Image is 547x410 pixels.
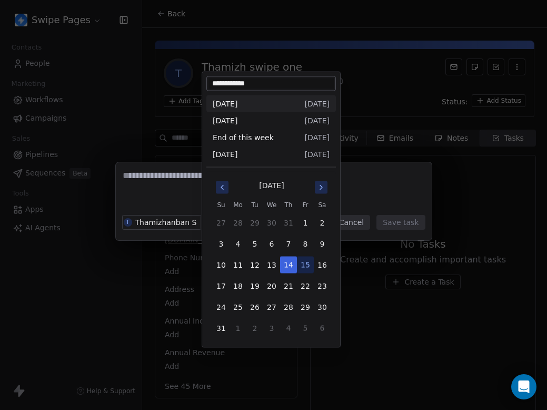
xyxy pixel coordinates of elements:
button: 24 [213,299,230,316]
button: 19 [246,278,263,295]
button: 1 [297,214,314,231]
button: 21 [280,278,297,295]
button: 4 [230,236,246,252]
span: [DATE] [305,99,330,109]
button: 13 [263,257,280,274]
button: 29 [246,214,263,231]
th: Tuesday [246,200,263,210]
button: 11 [230,257,246,274]
button: 3 [263,320,280,337]
button: 14 [280,257,297,274]
button: 6 [263,236,280,252]
button: 29 [297,299,314,316]
button: 20 [263,278,280,295]
span: [DATE] [305,115,330,126]
button: 4 [280,320,297,337]
th: Monday [230,200,246,210]
button: 12 [246,257,263,274]
div: [DATE] [259,180,284,191]
button: 8 [297,236,314,252]
button: 5 [246,236,263,252]
button: 10 [213,257,230,274]
span: [DATE] [305,149,330,160]
button: 6 [314,320,331,337]
span: [DATE] [213,115,237,126]
th: Friday [297,200,314,210]
button: 31 [213,320,230,337]
button: 23 [314,278,331,295]
button: 25 [230,299,246,316]
button: 27 [213,214,230,231]
span: [DATE] [305,132,330,143]
th: Wednesday [263,200,280,210]
th: Saturday [314,200,331,210]
button: 28 [230,214,246,231]
button: 16 [314,257,331,274]
button: Go to next month [314,180,329,195]
button: 31 [280,214,297,231]
button: 26 [246,299,263,316]
button: 27 [263,299,280,316]
button: 17 [213,278,230,295]
button: 28 [280,299,297,316]
button: 30 [314,299,331,316]
th: Thursday [280,200,297,210]
button: 2 [246,320,263,337]
button: 1 [230,320,246,337]
button: 18 [230,278,246,295]
button: 3 [213,236,230,252]
button: 22 [297,278,314,295]
button: 7 [280,236,297,252]
button: 30 [263,214,280,231]
button: 2 [314,214,331,231]
span: [DATE] [213,99,237,109]
span: [DATE] [213,149,237,160]
button: Go to previous month [215,180,230,195]
span: End of this week [213,132,274,143]
button: 5 [297,320,314,337]
button: 15 [297,257,314,274]
th: Sunday [213,200,230,210]
button: 9 [314,236,331,252]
